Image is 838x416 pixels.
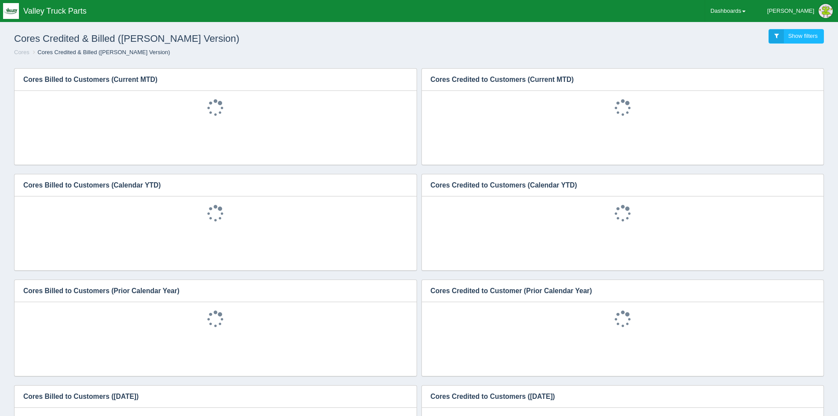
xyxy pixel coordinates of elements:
h3: Cores Credited to Customers ([DATE]) [422,386,811,408]
a: Show filters [768,29,824,44]
div: [PERSON_NAME] [767,2,814,20]
a: Cores [14,49,29,55]
span: Valley Truck Parts [23,7,87,15]
h3: Cores Billed to Customers (Prior Calendar Year) [15,280,403,302]
img: Profile Picture [819,4,833,18]
h1: Cores Credited & Billed ([PERSON_NAME] Version) [14,29,419,48]
span: Show filters [788,33,818,39]
h3: Cores Credited to Customers (Current MTD) [422,69,811,91]
h3: Cores Billed to Customers ([DATE]) [15,386,403,408]
h3: Cores Billed to Customers (Current MTD) [15,69,403,91]
h3: Cores Billed to Customers (Calendar YTD) [15,174,403,196]
li: Cores Credited & Billed ([PERSON_NAME] Version) [31,48,170,57]
img: q1blfpkbivjhsugxdrfq.png [3,3,19,19]
h3: Cores Credited to Customers (Calendar YTD) [422,174,811,196]
h3: Cores Credited to Customer (Prior Calendar Year) [422,280,811,302]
